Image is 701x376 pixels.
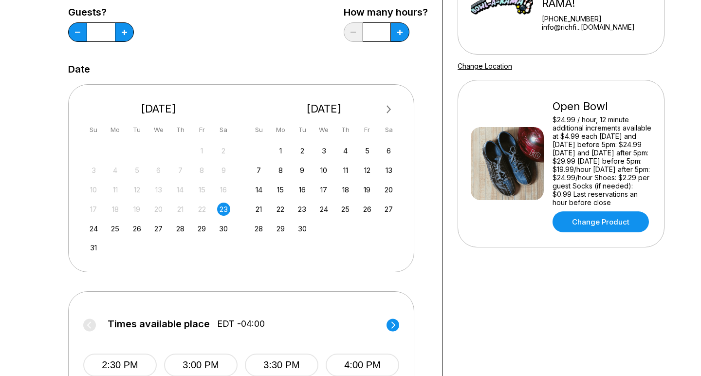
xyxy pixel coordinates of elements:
[274,144,287,157] div: Choose Monday, September 1st, 2025
[87,203,100,216] div: Not available Sunday, August 17th, 2025
[344,7,428,18] label: How many hours?
[317,164,331,177] div: Choose Wednesday, September 10th, 2025
[195,164,208,177] div: Not available Friday, August 8th, 2025
[252,123,265,136] div: Su
[252,183,265,196] div: Choose Sunday, September 14th, 2025
[382,183,395,196] div: Choose Saturday, September 20th, 2025
[152,183,165,196] div: Not available Wednesday, August 13th, 2025
[295,203,309,216] div: Choose Tuesday, September 23rd, 2025
[174,164,187,177] div: Not available Thursday, August 7th, 2025
[295,183,309,196] div: Choose Tuesday, September 16th, 2025
[317,123,331,136] div: We
[217,319,265,329] span: EDT -04:00
[109,123,122,136] div: Mo
[109,203,122,216] div: Not available Monday, August 18th, 2025
[361,203,374,216] div: Choose Friday, September 26th, 2025
[68,64,90,75] label: Date
[274,183,287,196] div: Choose Monday, September 15th, 2025
[361,123,374,136] div: Fr
[295,144,309,157] div: Choose Tuesday, September 2nd, 2025
[317,144,331,157] div: Choose Wednesday, September 3rd, 2025
[174,183,187,196] div: Not available Thursday, August 14th, 2025
[109,183,122,196] div: Not available Monday, August 11th, 2025
[87,241,100,254] div: Choose Sunday, August 31st, 2025
[217,144,230,157] div: Not available Saturday, August 2nd, 2025
[108,319,210,329] span: Times available place
[274,203,287,216] div: Choose Monday, September 22nd, 2025
[217,203,230,216] div: Choose Saturday, August 23rd, 2025
[251,143,397,235] div: month 2025-09
[274,222,287,235] div: Choose Monday, September 29th, 2025
[195,183,208,196] div: Not available Friday, August 15th, 2025
[174,123,187,136] div: Th
[217,222,230,235] div: Choose Saturday, August 30th, 2025
[317,203,331,216] div: Choose Wednesday, September 24th, 2025
[152,222,165,235] div: Choose Wednesday, August 27th, 2025
[152,123,165,136] div: We
[382,203,395,216] div: Choose Saturday, September 27th, 2025
[339,164,352,177] div: Choose Thursday, September 11th, 2025
[553,211,649,232] a: Change Product
[339,183,352,196] div: Choose Thursday, September 18th, 2025
[249,102,400,115] div: [DATE]
[87,222,100,235] div: Choose Sunday, August 24th, 2025
[317,183,331,196] div: Choose Wednesday, September 17th, 2025
[217,183,230,196] div: Not available Saturday, August 16th, 2025
[130,203,144,216] div: Not available Tuesday, August 19th, 2025
[109,164,122,177] div: Not available Monday, August 4th, 2025
[109,222,122,235] div: Choose Monday, August 25th, 2025
[339,123,352,136] div: Th
[130,183,144,196] div: Not available Tuesday, August 12th, 2025
[339,144,352,157] div: Choose Thursday, September 4th, 2025
[68,7,134,18] label: Guests?
[274,164,287,177] div: Choose Monday, September 8th, 2025
[382,123,395,136] div: Sa
[295,164,309,177] div: Choose Tuesday, September 9th, 2025
[195,144,208,157] div: Not available Friday, August 1st, 2025
[361,144,374,157] div: Choose Friday, September 5th, 2025
[542,23,651,31] a: info@richfi...[DOMAIN_NAME]
[471,127,544,200] img: Open Bowl
[152,203,165,216] div: Not available Wednesday, August 20th, 2025
[152,164,165,177] div: Not available Wednesday, August 6th, 2025
[381,102,397,117] button: Next Month
[86,143,232,255] div: month 2025-08
[87,123,100,136] div: Su
[458,62,512,70] a: Change Location
[382,144,395,157] div: Choose Saturday, September 6th, 2025
[174,222,187,235] div: Choose Thursday, August 28th, 2025
[295,123,309,136] div: Tu
[83,102,234,115] div: [DATE]
[553,115,651,207] div: $24.99 / hour, 12 minute additional increments available at $4.99 each [DATE] and [DATE] before 5...
[274,123,287,136] div: Mo
[252,222,265,235] div: Choose Sunday, September 28th, 2025
[542,15,651,23] div: [PHONE_NUMBER]
[217,164,230,177] div: Not available Saturday, August 9th, 2025
[130,222,144,235] div: Choose Tuesday, August 26th, 2025
[217,123,230,136] div: Sa
[130,164,144,177] div: Not available Tuesday, August 5th, 2025
[252,164,265,177] div: Choose Sunday, September 7th, 2025
[252,203,265,216] div: Choose Sunday, September 21st, 2025
[295,222,309,235] div: Choose Tuesday, September 30th, 2025
[87,183,100,196] div: Not available Sunday, August 10th, 2025
[382,164,395,177] div: Choose Saturday, September 13th, 2025
[195,203,208,216] div: Not available Friday, August 22nd, 2025
[87,164,100,177] div: Not available Sunday, August 3rd, 2025
[195,222,208,235] div: Choose Friday, August 29th, 2025
[553,100,651,113] div: Open Bowl
[195,123,208,136] div: Fr
[361,164,374,177] div: Choose Friday, September 12th, 2025
[361,183,374,196] div: Choose Friday, September 19th, 2025
[174,203,187,216] div: Not available Thursday, August 21st, 2025
[130,123,144,136] div: Tu
[339,203,352,216] div: Choose Thursday, September 25th, 2025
